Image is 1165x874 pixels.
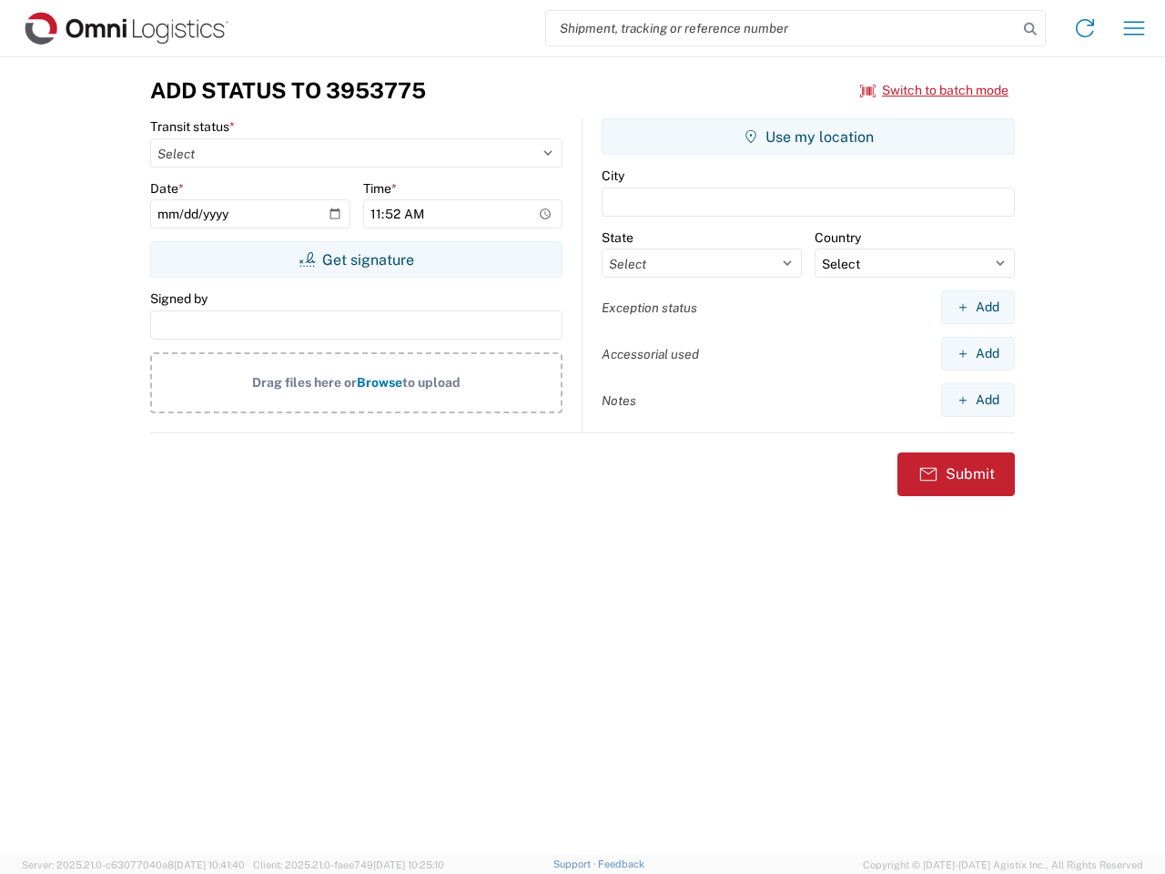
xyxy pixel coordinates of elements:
[252,375,357,390] span: Drag files here or
[363,180,397,197] label: Time
[253,859,444,870] span: Client: 2025.21.0-faee749
[150,290,208,307] label: Signed by
[602,346,699,362] label: Accessorial used
[402,375,461,390] span: to upload
[941,337,1015,371] button: Add
[150,180,184,197] label: Date
[602,229,633,246] label: State
[150,77,426,104] h3: Add Status to 3953775
[553,859,599,869] a: Support
[546,11,1018,46] input: Shipment, tracking or reference number
[150,118,235,135] label: Transit status
[897,452,1015,496] button: Submit
[150,241,562,278] button: Get signature
[815,229,861,246] label: Country
[602,168,624,184] label: City
[598,859,644,869] a: Feedback
[602,118,1015,155] button: Use my location
[602,392,636,409] label: Notes
[863,857,1143,873] span: Copyright © [DATE]-[DATE] Agistix Inc., All Rights Reserved
[941,383,1015,417] button: Add
[941,290,1015,324] button: Add
[357,375,402,390] span: Browse
[174,859,245,870] span: [DATE] 10:41:40
[602,300,697,316] label: Exception status
[373,859,444,870] span: [DATE] 10:25:10
[860,76,1008,106] button: Switch to batch mode
[22,859,245,870] span: Server: 2025.21.0-c63077040a8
